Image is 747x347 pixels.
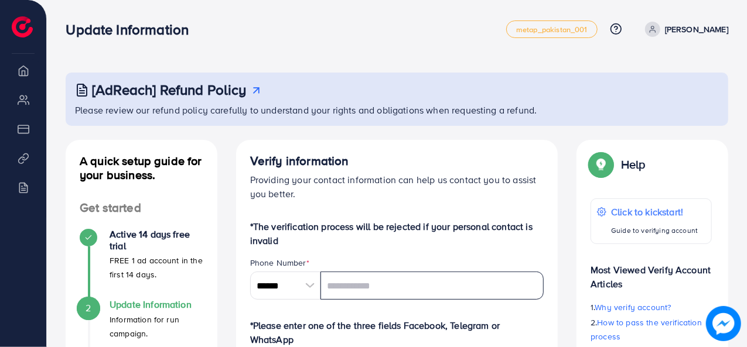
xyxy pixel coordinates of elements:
[86,301,91,315] span: 2
[250,173,544,201] p: Providing your contact information can help us contact you to assist you better.
[591,300,712,314] p: 1.
[595,301,671,313] span: Why verify account?
[12,16,33,37] img: logo
[611,224,698,238] p: Guide to verifying account
[66,21,198,38] h3: Update Information
[250,257,309,269] label: Phone Number
[516,26,588,33] span: metap_pakistan_001
[66,201,217,215] h4: Get started
[66,229,217,299] li: Active 14 days free trial
[110,229,203,251] h4: Active 14 days free trial
[66,154,217,182] h4: A quick setup guide for your business.
[250,318,544,346] p: *Please enter one of the three fields Facebook, Telegram or WhatsApp
[591,317,702,342] span: How to pass the verification process
[591,154,612,175] img: Popup guide
[250,219,544,248] p: *The verification process will be rejected if your personal contact is invalid
[621,157,646,171] p: Help
[640,22,728,37] a: [PERSON_NAME]
[75,103,721,117] p: Please review our refund policy carefully to understand your rights and obligations when requesti...
[611,205,698,219] p: Click to kickstart!
[591,315,712,343] p: 2.
[110,299,203,310] h4: Update Information
[591,253,712,291] p: Most Viewed Verify Account Articles
[92,81,247,98] h3: [AdReach] Refund Policy
[706,306,741,341] img: image
[110,253,203,281] p: FREE 1 ad account in the first 14 days.
[250,154,544,169] h4: Verify information
[110,312,203,341] p: Information for run campaign.
[665,22,728,36] p: [PERSON_NAME]
[506,20,598,38] a: metap_pakistan_001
